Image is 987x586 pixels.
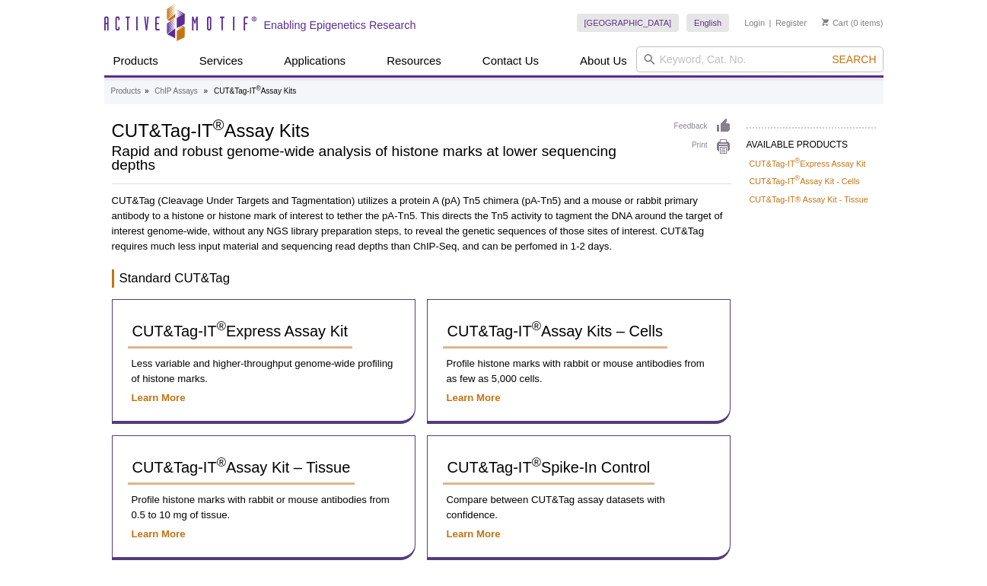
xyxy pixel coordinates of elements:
sup: ® [532,456,541,470]
input: Keyword, Cat. No. [636,46,884,72]
h2: AVAILABLE PRODUCTS [747,127,876,154]
li: CUT&Tag-IT Assay Kits [214,87,296,95]
li: » [204,87,209,95]
p: Profile histone marks with rabbit or mouse antibodies from 0.5 to 10 mg of tissue. [128,492,400,523]
span: CUT&Tag-IT Spike-In Control [447,459,651,476]
a: Contact Us [473,46,548,75]
a: Print [674,139,731,155]
a: CUT&Tag-IT®Assay Kit – Tissue [128,451,355,485]
a: [GEOGRAPHIC_DATA] [577,14,680,32]
button: Search [827,53,880,66]
a: About Us [571,46,636,75]
h3: Standard CUT&Tag [112,269,731,288]
a: CUT&Tag-IT®Express Assay Kit [750,157,866,170]
span: CUT&Tag-IT Express Assay Kit [132,323,348,339]
a: CUT&Tag-IT®Assay Kit - Cells [750,174,860,188]
span: CUT&Tag-IT Assay Kits – Cells [447,323,663,339]
h2: Enabling Epigenetics Research [264,18,416,32]
a: Feedback [674,118,731,135]
a: ChIP Assays [154,84,198,98]
a: English [686,14,729,32]
a: Learn More [132,392,186,403]
a: CUT&Tag-IT® Assay Kit - Tissue [750,193,868,206]
h2: Rapid and robust genome-wide analysis of histone marks at lower sequencing depths [112,145,659,172]
a: Applications [275,46,355,75]
sup: ® [795,157,801,164]
a: Learn More [132,528,186,540]
a: Resources [377,46,451,75]
a: CUT&Tag-IT®Assay Kits – Cells [443,315,667,349]
a: Login [744,18,765,28]
li: » [145,87,149,95]
p: Profile histone marks with rabbit or mouse antibodies from as few as 5,000 cells. [443,356,715,387]
a: Cart [822,18,849,28]
h1: CUT&Tag-IT Assay Kits [112,118,659,141]
a: Products [104,46,167,75]
a: Learn More [447,528,501,540]
a: CUT&Tag-IT®Express Assay Kit [128,315,352,349]
sup: ® [532,320,541,334]
a: Register [775,18,807,28]
img: Your Cart [822,18,829,26]
p: Compare between CUT&Tag assay datasets with confidence. [443,492,715,523]
sup: ® [217,320,226,334]
sup: ® [217,456,226,470]
a: Products [111,84,141,98]
sup: ® [213,116,224,133]
span: CUT&Tag-IT Assay Kit – Tissue [132,459,351,476]
li: | [769,14,772,32]
sup: ® [256,84,261,92]
a: CUT&Tag-IT®Spike-In Control [443,451,655,485]
a: Learn More [447,392,501,403]
span: Search [832,53,876,65]
p: CUT&Tag (Cleavage Under Targets and Tagmentation) utilizes a protein A (pA) Tn5 chimera (pA-Tn5) ... [112,193,731,254]
p: Less variable and higher-throughput genome-wide profiling of histone marks. [128,356,400,387]
a: Services [190,46,253,75]
sup: ® [795,175,801,183]
li: (0 items) [822,14,884,32]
